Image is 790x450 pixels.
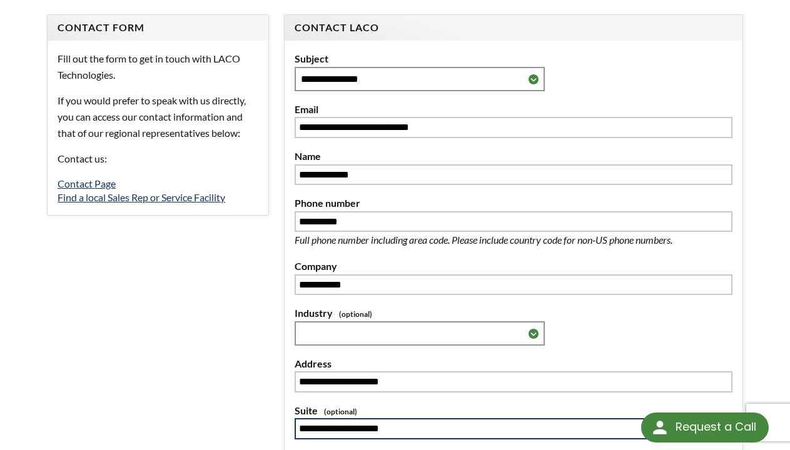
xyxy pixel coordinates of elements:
[295,402,732,419] label: Suite
[58,177,116,189] a: Contact Page
[295,51,732,67] label: Subject
[295,356,732,372] label: Address
[58,21,258,34] h4: Contact Form
[58,151,258,167] p: Contact us:
[295,305,732,321] label: Industry
[650,417,670,437] img: round button
[58,191,225,203] a: Find a local Sales Rep or Service Facility
[295,195,732,211] label: Phone number
[641,412,769,442] div: Request a Call
[295,101,732,117] label: Email
[676,412,756,441] div: Request a Call
[295,232,714,248] p: Full phone number including area code. Please include country code for non-US phone numbers.
[58,51,258,82] p: Fill out the form to get in touch with LACO Technologies.
[58,92,258,141] p: If you would prefer to speak with us directly, you can access our contact information and that of...
[295,21,732,34] h4: Contact LACO
[295,148,732,164] label: Name
[295,258,732,274] label: Company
